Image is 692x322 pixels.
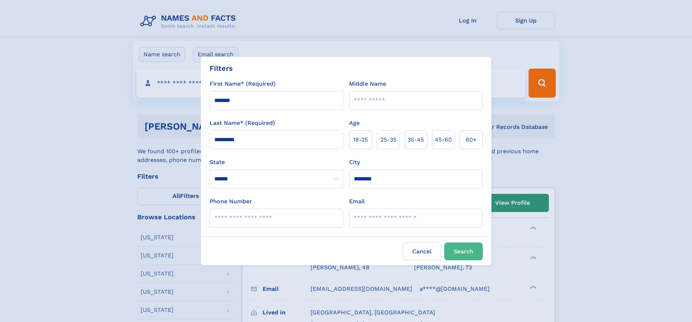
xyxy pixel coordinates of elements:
[353,135,368,144] span: 18‑25
[210,119,275,127] label: Last Name* (Required)
[210,80,276,88] label: First Name* (Required)
[210,158,343,167] label: State
[435,135,452,144] span: 45‑60
[380,135,396,144] span: 25‑35
[349,80,386,88] label: Middle Name
[466,135,477,144] span: 60+
[444,242,483,260] button: Search
[349,119,360,127] label: Age
[408,135,424,144] span: 35‑45
[349,197,365,206] label: Email
[403,242,441,260] label: Cancel
[210,197,252,206] label: Phone Number
[349,158,360,167] label: City
[210,63,233,74] div: Filters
